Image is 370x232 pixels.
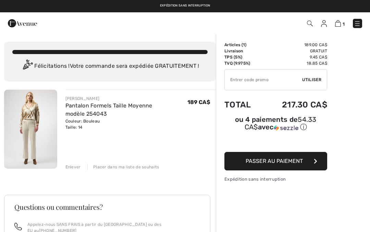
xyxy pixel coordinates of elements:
span: Passer au paiement [246,158,303,164]
td: 217.30 CA$ [262,93,327,116]
img: Panier d'achat [335,20,341,27]
a: Pantalon Formels Taille Moyenne modèle 254043 [65,102,152,117]
input: Code promo [225,69,302,90]
td: 189.00 CA$ [262,42,327,48]
img: Sezzle [274,125,298,131]
div: Expédition sans interruption [224,176,327,182]
td: Gratuit [262,48,327,54]
td: TVQ (9.975%) [224,60,262,66]
img: Menu [354,20,361,27]
img: 1ère Avenue [8,16,37,30]
a: 1 [335,19,345,27]
td: 9.45 CA$ [262,54,327,60]
button: Passer au paiement [224,152,327,170]
td: Articles ( ) [224,42,262,48]
div: ou 4 paiements de avec [224,116,327,132]
img: Pantalon Formels Taille Moyenne modèle 254043 [4,90,57,169]
div: Enlever [65,164,81,170]
div: Couleur: Bouleau Taille: 14 [65,118,187,130]
span: 54.33 CA$ [245,115,317,131]
div: [PERSON_NAME] [65,95,187,102]
span: Utiliser [302,77,321,83]
span: 189 CA$ [187,99,210,105]
img: Congratulation2.svg [21,60,34,73]
img: Recherche [307,21,313,26]
span: 1 [343,22,345,27]
a: 1ère Avenue [8,20,37,26]
div: ou 4 paiements de54.33 CA$avecSezzle Cliquez pour en savoir plus sur Sezzle [224,116,327,134]
td: 18.85 CA$ [262,60,327,66]
img: call [14,223,22,230]
td: Livraison [224,48,262,54]
div: Félicitations ! Votre commande sera expédiée GRATUITEMENT ! [12,60,208,73]
iframe: PayPal-paypal [224,134,327,150]
img: Mes infos [321,20,327,27]
div: Placer dans ma liste de souhaits [87,164,159,170]
td: Total [224,93,262,116]
span: 1 [243,42,245,47]
td: TPS (5%) [224,54,262,60]
h3: Questions ou commentaires? [14,204,200,210]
